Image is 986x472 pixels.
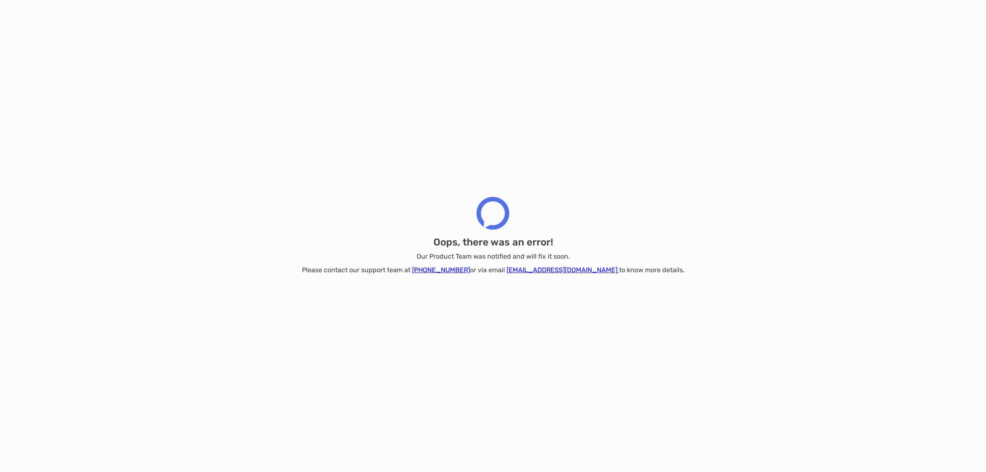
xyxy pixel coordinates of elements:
p: Our Product Team was notified and will fix it soon. [417,251,570,261]
img: Zoe Financial [477,197,509,230]
a: [EMAIL_ADDRESS][DOMAIN_NAME] [507,266,619,274]
a: [PHONE_NUMBER] [412,266,470,274]
h2: Oops, there was an error! [433,236,553,248]
p: Please contact our support team at or via email to know more details. [302,265,684,275]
